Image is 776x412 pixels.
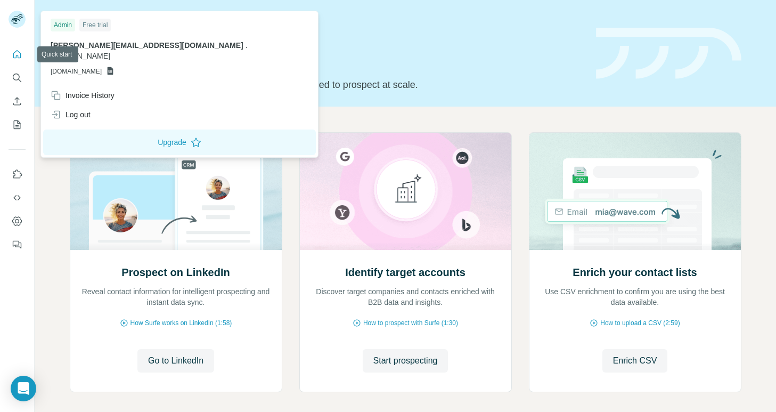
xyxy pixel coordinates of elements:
[137,349,214,373] button: Go to LinkedIn
[11,376,36,401] div: Open Intercom Messenger
[299,133,512,250] img: Identify target accounts
[70,77,583,92] p: Pick your starting point and we’ll provide everything you need to prospect at scale.
[9,92,26,111] button: Enrich CSV
[9,165,26,184] button: Use Surfe on LinkedIn
[596,28,741,79] img: banner
[130,318,232,328] span: How Surfe works on LinkedIn (1:58)
[613,354,657,367] span: Enrich CSV
[600,318,680,328] span: How to upload a CSV (2:59)
[363,318,458,328] span: How to prospect with Surfe (1:30)
[311,286,501,308] p: Discover target companies and contacts enriched with B2B data and insights.
[70,50,583,71] h1: Let’s prospect together
[573,265,697,280] h2: Enrich your contact lists
[148,354,203,367] span: Go to LinkedIn
[70,20,583,30] div: Quick start
[81,286,271,308] p: Reveal contact information for intelligent prospecting and instant data sync.
[79,19,111,31] div: Free trial
[51,67,102,76] span: [DOMAIN_NAME]
[51,41,243,50] span: [PERSON_NAME][EMAIL_ADDRESS][DOMAIN_NAME]
[70,133,282,250] img: Prospect on LinkedIn
[602,349,668,373] button: Enrich CSV
[9,115,26,134] button: My lists
[9,188,26,207] button: Use Surfe API
[51,90,115,101] div: Invoice History
[363,349,448,373] button: Start prospecting
[43,130,316,155] button: Upgrade
[9,235,26,254] button: Feedback
[345,265,465,280] h2: Identify target accounts
[540,286,730,308] p: Use CSV enrichment to confirm you are using the best data available.
[246,41,248,50] span: .
[9,68,26,87] button: Search
[9,45,26,64] button: Quick start
[9,212,26,231] button: Dashboard
[51,52,110,60] span: [DOMAIN_NAME]
[529,133,741,250] img: Enrich your contact lists
[373,354,438,367] span: Start prospecting
[51,19,75,31] div: Admin
[51,109,91,120] div: Log out
[121,265,230,280] h2: Prospect on LinkedIn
